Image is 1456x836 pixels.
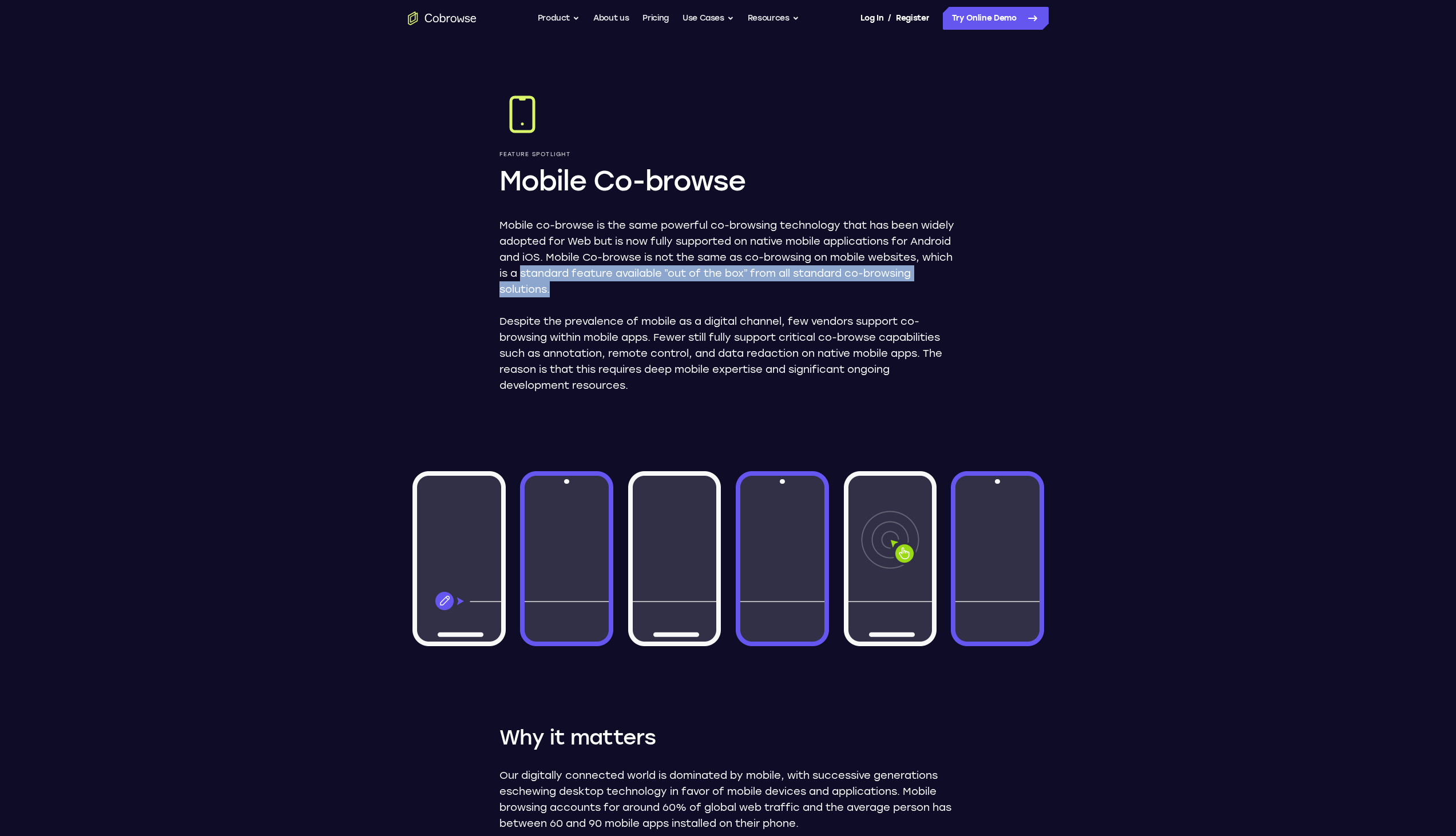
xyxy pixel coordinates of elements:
[593,7,629,30] a: About us
[499,767,957,831] p: Our digitally connected world is dominated by mobile, with successive generations eschewing deskt...
[499,313,957,393] p: Despite the prevalence of mobile as a digital channel, few vendors support co-browsing within mob...
[896,7,929,30] a: Register
[499,151,957,158] p: Feature Spotlight
[408,448,1049,669] img: Window wireframes with cobrowse components
[499,162,957,199] h1: Mobile Co-browse
[499,217,957,297] p: Mobile co-browse is the same powerful co-browsing technology that has been widely adopted for Web...
[860,7,883,30] a: Log In
[408,11,477,25] a: Go to the home page
[748,7,799,30] button: Resources
[538,7,580,30] button: Product
[888,11,891,25] span: /
[943,7,1049,30] a: Try Online Demo
[642,7,669,30] a: Pricing
[499,91,545,137] img: Mobile Co-browse
[683,7,734,30] button: Use Cases
[499,724,957,751] h2: Why it matters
